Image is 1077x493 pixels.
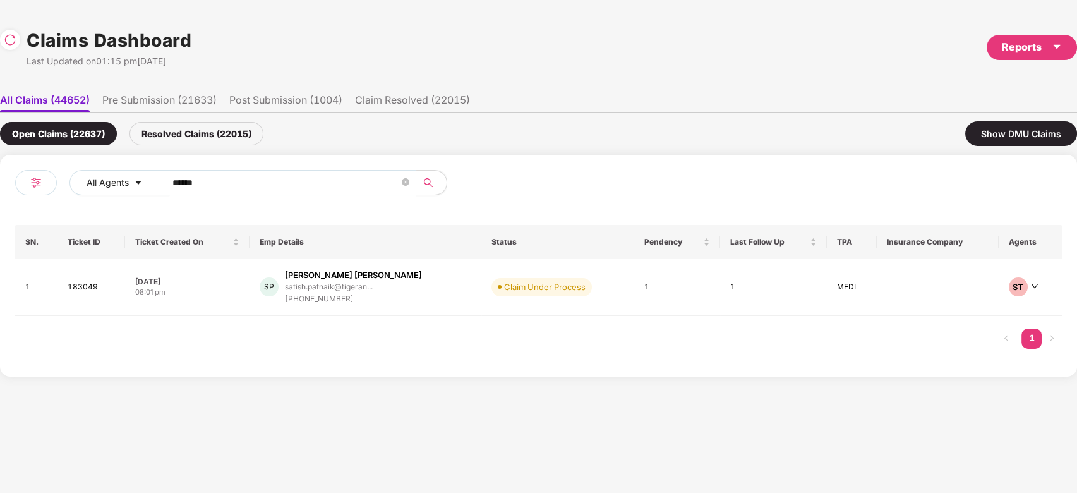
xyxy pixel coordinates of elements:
[996,329,1016,349] button: left
[69,170,170,195] button: All Agentscaret-down
[1009,277,1028,296] div: ST
[102,94,217,112] li: Pre Submission (21633)
[27,27,191,54] h1: Claims Dashboard
[285,293,422,305] div: [PHONE_NUMBER]
[402,177,409,189] span: close-circle
[135,237,230,247] span: Ticket Created On
[4,33,16,46] img: svg+xml;base64,PHN2ZyBpZD0iUmVsb2FkLTMyeDMyIiB4bWxucz0iaHR0cDovL3d3dy53My5vcmcvMjAwMC9zdmciIHdpZH...
[28,175,44,190] img: svg+xml;base64,PHN2ZyB4bWxucz0iaHR0cDovL3d3dy53My5vcmcvMjAwMC9zdmciIHdpZHRoPSIyNCIgaGVpZ2h0PSIyNC...
[285,283,373,291] div: satish.patnaik@tigeran...
[481,225,635,259] th: Status
[996,329,1016,349] li: Previous Page
[15,259,57,316] td: 1
[1031,283,1038,290] span: down
[129,122,263,145] div: Resolved Claims (22015)
[15,225,57,259] th: SN.
[1052,42,1062,52] span: caret-down
[1048,334,1056,342] span: right
[827,225,877,259] th: TPA
[1002,334,1010,342] span: left
[260,277,279,296] div: SP
[827,259,877,316] td: MEDI
[1021,329,1042,348] a: 1
[634,225,720,259] th: Pendency
[402,178,409,186] span: close-circle
[720,259,827,316] td: 1
[877,225,999,259] th: Insurance Company
[504,281,586,293] div: Claim Under Process
[229,94,342,112] li: Post Submission (1004)
[125,225,250,259] th: Ticket Created On
[355,94,470,112] li: Claim Resolved (22015)
[416,170,447,195] button: search
[1002,39,1062,55] div: Reports
[1021,329,1042,349] li: 1
[250,225,481,259] th: Emp Details
[285,269,422,281] div: [PERSON_NAME] [PERSON_NAME]
[135,276,239,287] div: [DATE]
[644,237,701,247] span: Pendency
[730,237,807,247] span: Last Follow Up
[135,287,239,298] div: 08:01 pm
[57,259,125,316] td: 183049
[87,176,129,190] span: All Agents
[965,121,1077,146] div: Show DMU Claims
[57,225,125,259] th: Ticket ID
[416,178,440,188] span: search
[720,225,827,259] th: Last Follow Up
[634,259,720,316] td: 1
[1042,329,1062,349] li: Next Page
[27,54,191,68] div: Last Updated on 01:15 pm[DATE]
[1042,329,1062,349] button: right
[134,178,143,188] span: caret-down
[999,225,1062,259] th: Agents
